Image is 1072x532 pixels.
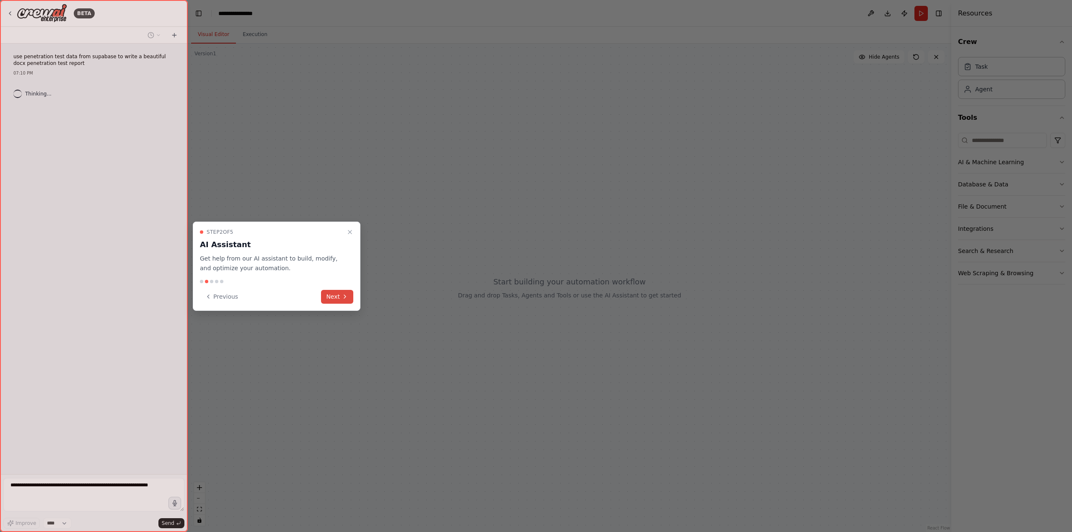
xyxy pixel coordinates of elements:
[207,229,233,235] span: Step 2 of 5
[193,8,205,19] button: Hide left sidebar
[200,254,343,273] p: Get help from our AI assistant to build, modify, and optimize your automation.
[321,290,353,304] button: Next
[200,239,343,251] h3: AI Assistant
[345,227,355,237] button: Close walkthrough
[200,290,243,304] button: Previous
